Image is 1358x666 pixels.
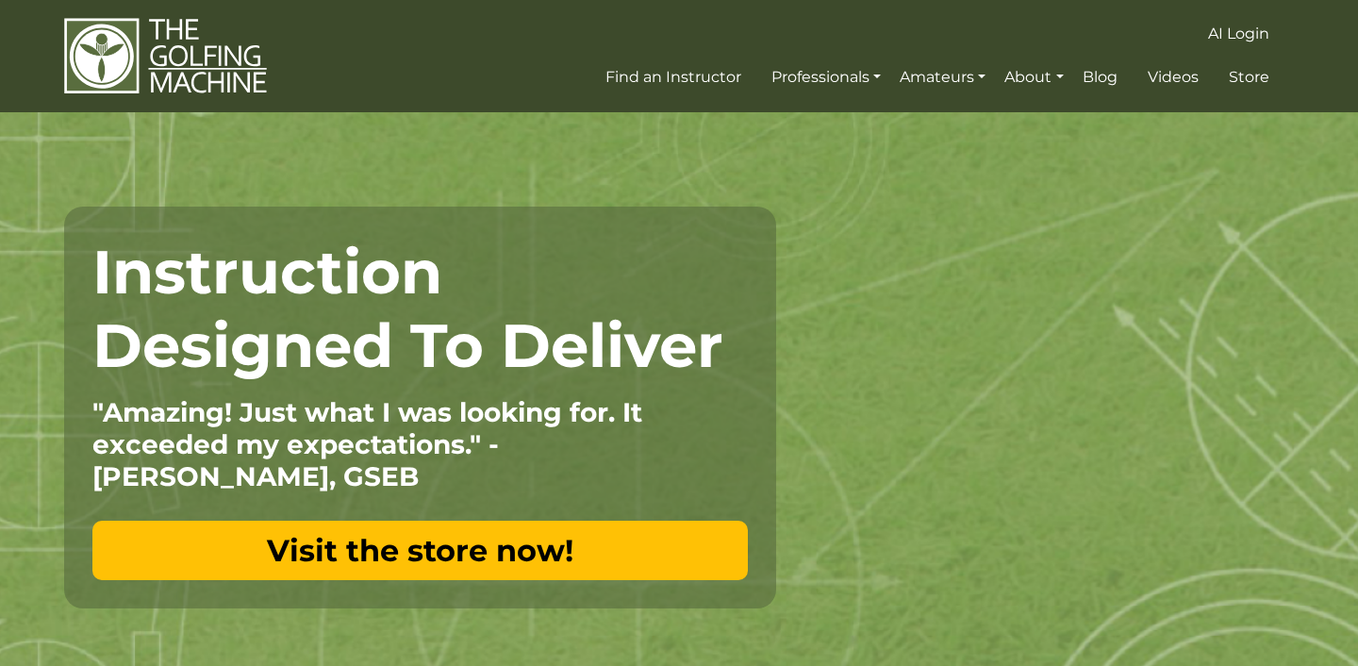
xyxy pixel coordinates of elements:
[64,17,267,95] img: The Golfing Machine
[92,235,748,382] h1: Instruction Designed To Deliver
[767,60,886,94] a: Professionals
[92,521,748,580] a: Visit the store now!
[605,68,741,86] span: Find an Instructor
[92,396,748,492] p: "Amazing! Just what I was looking for. It exceeded my expectations." - [PERSON_NAME], GSEB
[1078,60,1122,94] a: Blog
[1229,68,1269,86] span: Store
[895,60,990,94] a: Amateurs
[1224,60,1274,94] a: Store
[1083,68,1118,86] span: Blog
[1148,68,1199,86] span: Videos
[1203,17,1274,51] a: AI Login
[1000,60,1068,94] a: About
[1208,25,1269,42] span: AI Login
[1143,60,1203,94] a: Videos
[601,60,746,94] a: Find an Instructor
